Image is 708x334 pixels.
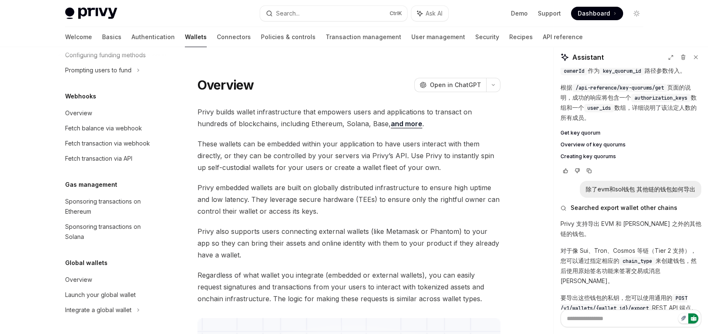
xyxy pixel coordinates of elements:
[58,194,166,219] a: Sponsoring transactions on Ethereum
[561,141,626,148] span: Overview of key quorums
[561,153,616,160] span: Creating key quorums
[65,154,132,164] div: Fetch transaction via API
[426,9,442,18] span: Ask AI
[65,290,136,300] div: Launch your global wallet
[543,27,583,47] a: API reference
[564,68,584,74] span: ownerId
[197,182,500,217] span: Privy embedded wallets are built on globally distributed infrastructure to ensure high uptime and...
[58,151,166,166] a: Fetch transaction via API
[65,91,96,101] h5: Webhooks
[197,225,500,261] span: Privy also supports users connecting external wallets (like Metamask or Phantom) to your app so t...
[185,27,207,47] a: Wallets
[65,275,92,285] div: Overview
[390,10,402,17] span: Ctrl K
[634,95,687,101] span: authorization_keys
[571,204,677,212] span: Searched export wallet other chains
[65,123,142,133] div: Fetch balance via webhook
[132,27,175,47] a: Authentication
[65,305,132,315] div: Integrate a global wallet
[561,153,701,160] a: Creating key quorums
[326,27,401,47] a: Transaction management
[561,130,600,136] span: Get key quorum
[561,219,701,239] p: Privy 支持导出 EVM 和 [PERSON_NAME] 之外的其他链的钱包。
[65,138,150,148] div: Fetch transaction via webhook
[58,121,166,136] a: Fetch balance via webhook
[65,8,117,19] img: light logo
[572,52,604,62] span: Assistant
[391,119,422,128] a: and more
[603,68,641,74] span: key_quorum_id
[509,27,533,47] a: Recipes
[411,6,448,21] button: Ask AI
[65,27,92,47] a: Welcome
[430,81,481,89] span: Open in ChatGPT
[411,27,465,47] a: User management
[578,9,610,18] span: Dashboard
[65,222,161,242] div: Sponsoring transactions on Solana
[58,219,166,244] a: Sponsoring transactions on Solana
[623,258,652,265] span: chain_type
[65,180,117,190] h5: Gas management
[65,196,161,217] div: Sponsoring transactions on Ethereum
[561,141,701,148] a: Overview of key quorums
[65,108,92,118] div: Overview
[261,27,316,47] a: Policies & controls
[276,8,300,19] div: Search...
[197,269,500,305] span: Regardless of what wallet you integrate (embedded or external wallets), you can easily request si...
[630,7,643,20] button: Toggle dark mode
[197,138,500,173] span: These wallets can be embedded within your application to have users interact with them directly, ...
[586,185,695,194] div: 除了evm和sol钱包 其他链的钱包如何导出
[511,9,528,18] a: Demo
[260,6,407,21] button: Search...CtrlK
[197,77,254,93] h1: Overview
[58,272,166,287] a: Overview
[538,9,561,18] a: Support
[58,287,166,302] a: Launch your global wallet
[414,78,486,92] button: Open in ChatGPT
[587,105,611,111] span: user_ids
[561,204,701,212] button: Searched export wallet other chains
[65,258,108,268] h5: Global wallets
[571,7,623,20] a: Dashboard
[475,27,499,47] a: Security
[561,293,701,333] p: 要导出这些钱包的私钥，您可以使用通用的 REST API 端点。此端点使用混合公钥加密 (HPKE) 来安全地导出私钥，与钱包的链类型无关。
[561,246,701,286] p: 对于像 Sui、Tron、Cosmos 等链（Tier 2 支持），您可以通过指定相应的 来创建钱包，然后使用原始签名功能来签署交易或消息[PERSON_NAME]。
[65,65,132,75] div: Prompting users to fund
[576,85,664,91] span: /api-reference/key-quorums/get
[102,27,121,47] a: Basics
[58,106,166,121] a: Overview
[217,27,251,47] a: Connectors
[561,130,701,136] a: Get key quorum
[561,82,701,123] p: 根据 页面的说明，成功的响应将包含一个 数组和一个 数组，详细说明了该法定人数的所有成员。
[58,136,166,151] a: Fetch transaction via webhook
[197,106,500,130] span: Privy builds wallet infrastructure that empowers users and applications to transact on hundreds o...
